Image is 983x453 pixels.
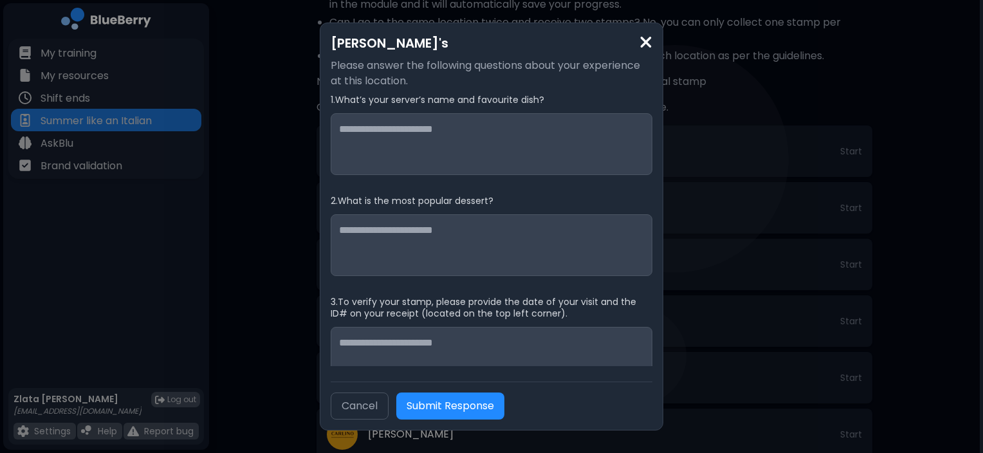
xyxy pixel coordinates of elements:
label: 2 . What is the most popular dessert? [331,195,652,207]
label: 1 . What’s your server’s name and favourite dish? [331,94,652,106]
button: Cancel [331,393,389,420]
h2: [PERSON_NAME]'s [331,33,652,53]
button: Submit Response [396,393,504,420]
label: 3 . To verify your stamp, please provide the date of your visit and the ID# on your receipt (loca... [331,296,652,319]
img: close icon [639,33,652,51]
p: Please answer the following questions about your experience at this location. [331,58,652,89]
